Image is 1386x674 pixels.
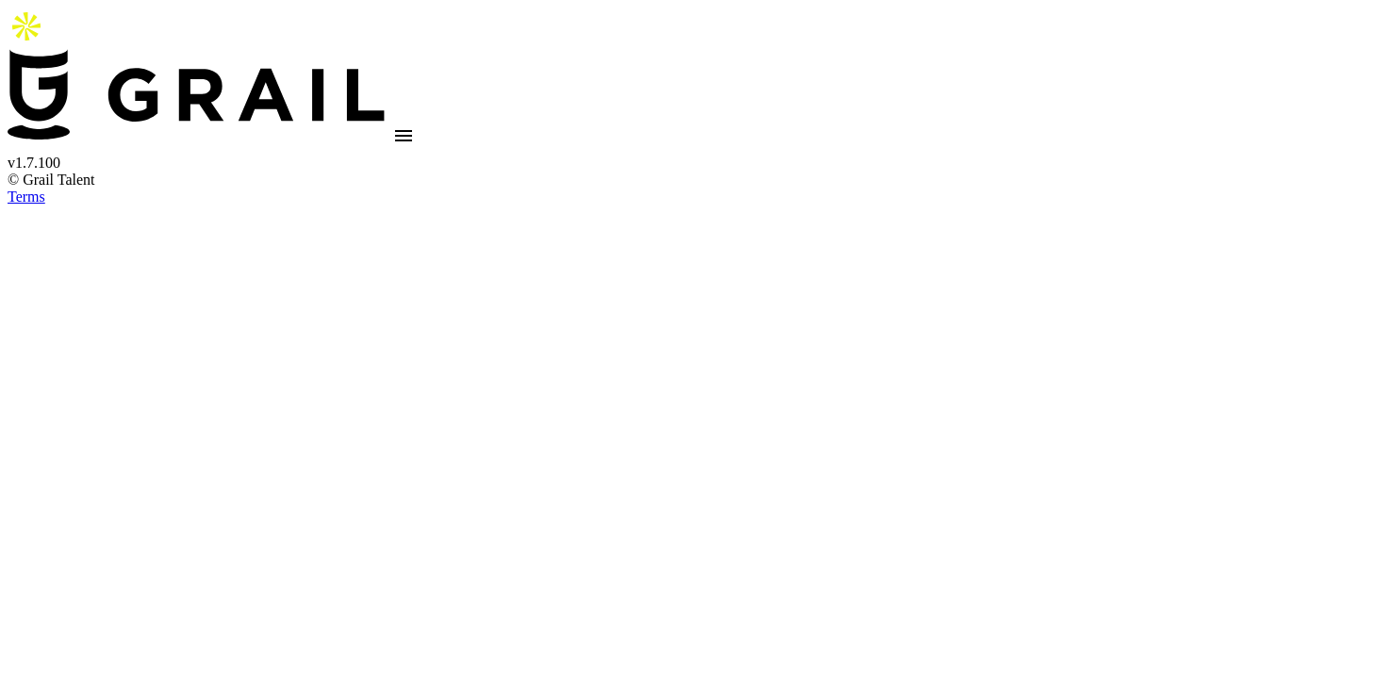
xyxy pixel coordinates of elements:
img: Apollo.io [8,8,45,45]
img: Grail Talent [8,49,385,140]
button: open drawer [385,117,422,155]
div: v 1.7.100 [8,155,1378,172]
div: © Grail Talent [8,172,1378,189]
a: Terms [8,189,45,205]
